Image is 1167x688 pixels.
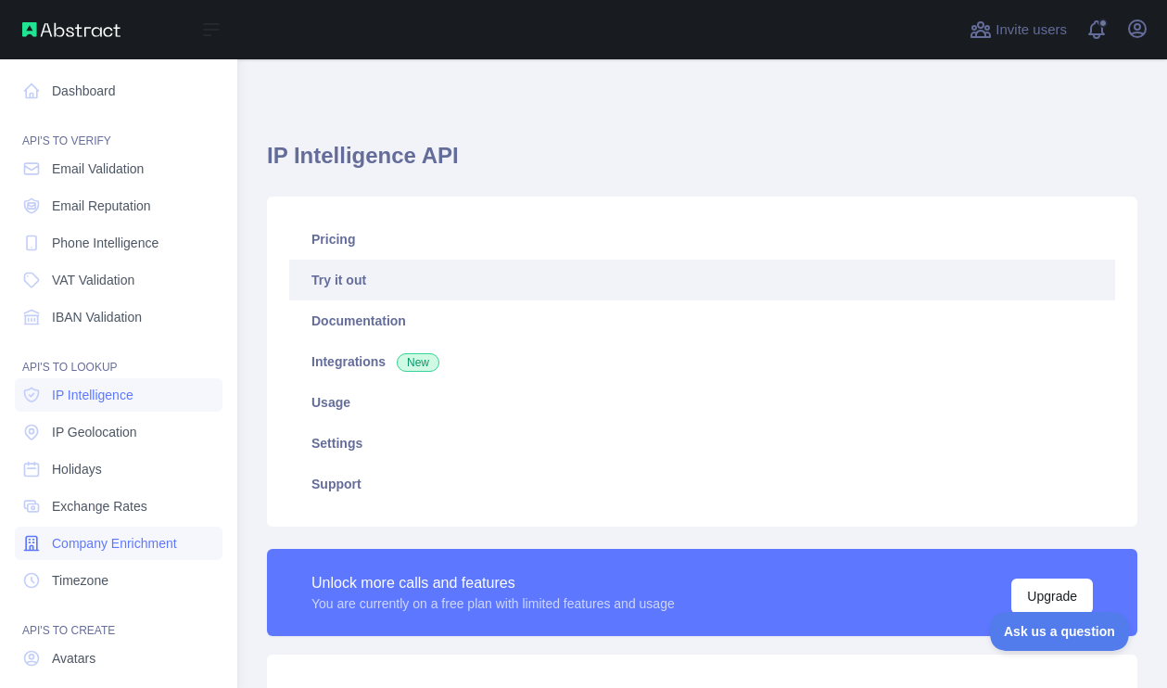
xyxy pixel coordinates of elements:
[52,234,159,252] span: Phone Intelligence
[52,460,102,478] span: Holidays
[52,271,134,289] span: VAT Validation
[289,260,1115,300] a: Try it out
[52,497,147,516] span: Exchange Rates
[15,300,222,334] a: IBAN Validation
[289,382,1115,423] a: Usage
[15,111,222,148] div: API'S TO VERIFY
[996,19,1067,41] span: Invite users
[15,226,222,260] a: Phone Intelligence
[289,300,1115,341] a: Documentation
[15,642,222,675] a: Avatars
[52,571,108,590] span: Timezone
[15,152,222,185] a: Email Validation
[15,601,222,638] div: API'S TO CREATE
[52,159,144,178] span: Email Validation
[15,74,222,108] a: Dashboard
[52,308,142,326] span: IBAN Validation
[15,263,222,297] a: VAT Validation
[311,572,675,594] div: Unlock more calls and features
[52,649,95,668] span: Avatars
[1011,579,1093,614] button: Upgrade
[397,353,439,372] span: New
[267,141,1137,185] h1: IP Intelligence API
[15,415,222,449] a: IP Geolocation
[990,612,1130,651] iframe: Toggle Customer Support
[52,386,133,404] span: IP Intelligence
[289,464,1115,504] a: Support
[966,15,1071,45] button: Invite users
[289,341,1115,382] a: Integrations New
[22,22,121,37] img: Abstract API
[289,219,1115,260] a: Pricing
[15,378,222,412] a: IP Intelligence
[15,564,222,597] a: Timezone
[15,527,222,560] a: Company Enrichment
[52,423,137,441] span: IP Geolocation
[289,423,1115,464] a: Settings
[15,490,222,523] a: Exchange Rates
[15,189,222,223] a: Email Reputation
[52,534,177,553] span: Company Enrichment
[15,452,222,486] a: Holidays
[52,197,151,215] span: Email Reputation
[311,594,675,613] div: You are currently on a free plan with limited features and usage
[15,338,222,375] div: API'S TO LOOKUP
